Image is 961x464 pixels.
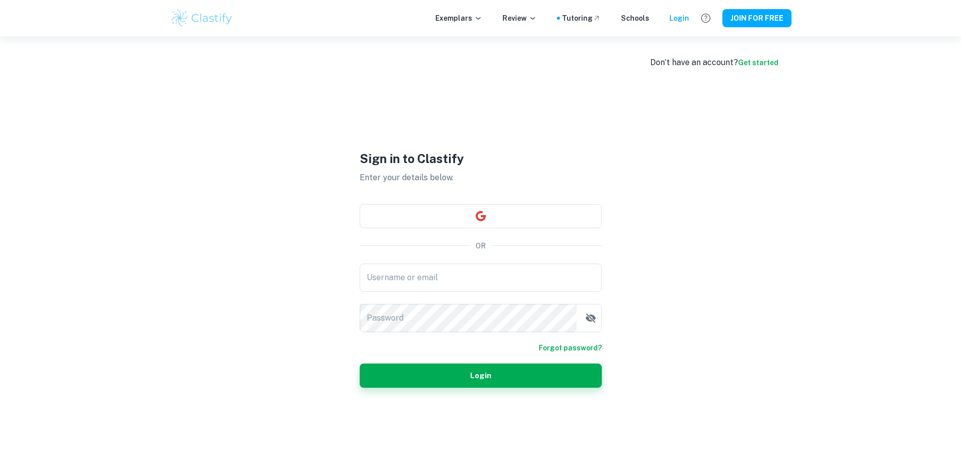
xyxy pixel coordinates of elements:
[476,240,486,251] p: OR
[650,57,778,69] div: Don’t have an account?
[502,13,537,24] p: Review
[697,10,714,27] button: Help and Feedback
[360,172,602,184] p: Enter your details below.
[621,13,649,24] a: Schools
[170,8,234,28] img: Clastify logo
[360,149,602,168] h1: Sign in to Clastify
[669,13,689,24] a: Login
[738,59,778,67] a: Get started
[539,342,602,353] a: Forgot password?
[562,13,601,24] a: Tutoring
[722,9,792,27] button: JOIN FOR FREE
[360,364,602,388] button: Login
[435,13,482,24] p: Exemplars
